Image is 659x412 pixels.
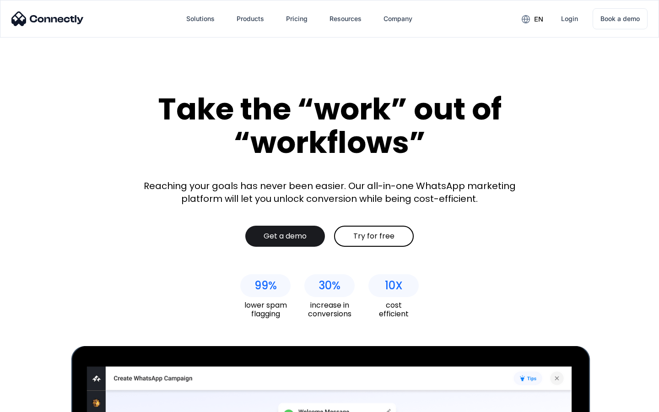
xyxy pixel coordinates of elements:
[368,301,419,318] div: cost efficient
[385,279,403,292] div: 10X
[286,12,308,25] div: Pricing
[514,12,550,26] div: en
[329,12,362,25] div: Resources
[376,8,420,30] div: Company
[124,92,535,159] div: Take the “work” out of “workflows”
[593,8,648,29] a: Book a demo
[229,8,271,30] div: Products
[334,226,414,247] a: Try for free
[186,12,215,25] div: Solutions
[254,279,277,292] div: 99%
[240,301,291,318] div: lower spam flagging
[11,11,84,26] img: Connectly Logo
[245,226,325,247] a: Get a demo
[384,12,412,25] div: Company
[304,301,355,318] div: increase in conversions
[322,8,369,30] div: Resources
[264,232,307,241] div: Get a demo
[561,12,578,25] div: Login
[237,12,264,25] div: Products
[18,396,55,409] ul: Language list
[137,179,522,205] div: Reaching your goals has never been easier. Our all-in-one WhatsApp marketing platform will let yo...
[179,8,222,30] div: Solutions
[353,232,394,241] div: Try for free
[554,8,585,30] a: Login
[9,396,55,409] aside: Language selected: English
[279,8,315,30] a: Pricing
[534,13,543,26] div: en
[319,279,340,292] div: 30%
